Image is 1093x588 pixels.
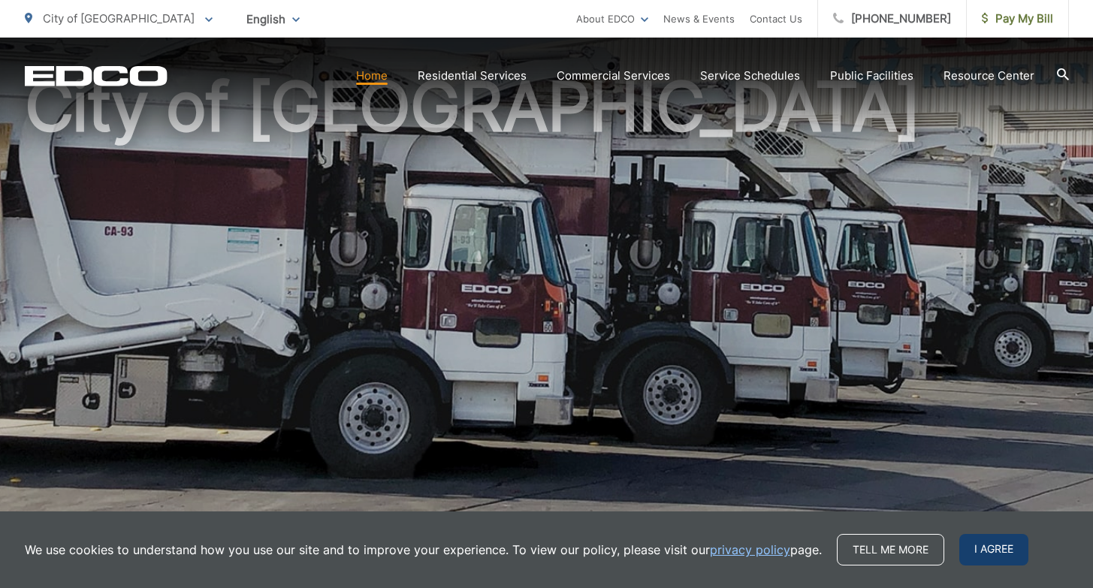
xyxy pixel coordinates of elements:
[830,67,913,85] a: Public Facilities
[25,541,822,559] p: We use cookies to understand how you use our site and to improve your experience. To view our pol...
[982,10,1053,28] span: Pay My Bill
[750,10,802,28] a: Contact Us
[944,67,1034,85] a: Resource Center
[710,541,790,559] a: privacy policy
[25,65,168,86] a: EDCD logo. Return to the homepage.
[557,67,670,85] a: Commercial Services
[235,6,311,32] span: English
[663,10,735,28] a: News & Events
[959,534,1028,565] span: I agree
[356,67,388,85] a: Home
[43,11,195,26] span: City of [GEOGRAPHIC_DATA]
[837,534,944,565] a: Tell me more
[700,67,800,85] a: Service Schedules
[418,67,527,85] a: Residential Services
[25,69,1069,544] h1: City of [GEOGRAPHIC_DATA]
[576,10,648,28] a: About EDCO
